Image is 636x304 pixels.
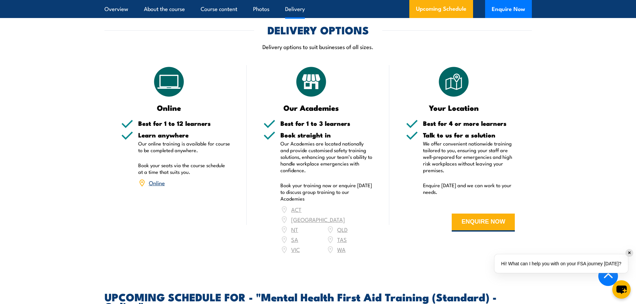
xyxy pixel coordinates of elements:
h2: DELIVERY OPTIONS [267,25,369,34]
a: Online [149,179,165,187]
button: ENQUIRE NOW [452,214,515,232]
p: Book your seats via the course schedule at a time that suits you. [138,162,230,175]
h3: Online [121,104,217,111]
p: Our online training is available for course to be completed anywhere. [138,140,230,154]
p: We offer convenient nationwide training tailored to you, ensuring your staff are well-prepared fo... [423,140,515,174]
div: ✕ [626,249,633,257]
button: chat-button [612,280,631,299]
h5: Book straight in [280,132,373,138]
p: Delivery options to suit businesses of all sizes. [104,43,532,50]
h5: Learn anywhere [138,132,230,138]
p: Enquire [DATE] and we can work to your needs. [423,182,515,195]
h5: Best for 1 to 12 learners [138,120,230,126]
p: Our Academies are located nationally and provide customised safety training solutions, enhancing ... [280,140,373,174]
h5: Best for 1 to 3 learners [280,120,373,126]
h3: Our Academies [263,104,359,111]
h5: Talk to us for a solution [423,132,515,138]
h3: Your Location [406,104,502,111]
div: Hi! What can I help you with on your FSA journey [DATE]? [494,254,628,273]
h5: Best for 4 or more learners [423,120,515,126]
p: Book your training now or enquire [DATE] to discuss group training to our Academies [280,182,373,202]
